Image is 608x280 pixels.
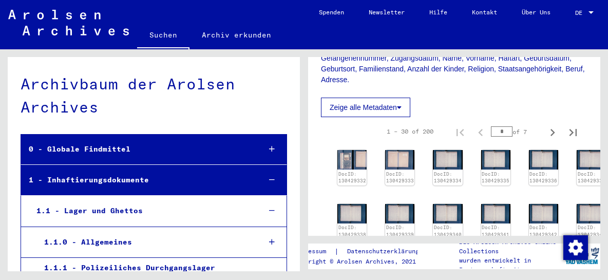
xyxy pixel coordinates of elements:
[542,121,563,142] button: Next page
[337,150,367,170] img: 001.jpg
[529,171,557,184] a: DocID: 130429336
[321,98,410,117] button: Zeige alle Metadaten
[339,246,431,257] a: Datenschutzerklärung
[137,23,189,49] a: Suchen
[481,150,510,170] img: 001.jpg
[450,121,470,142] button: First page
[529,204,558,223] img: 001.jpg
[434,171,462,184] a: DocID: 130429334
[189,23,283,47] a: Archiv erkunden
[386,225,414,237] a: DocID: 130429339
[482,225,509,237] a: DocID: 130429341
[387,127,433,136] div: 1 – 30 of 200
[578,225,605,237] a: DocID: 130429343
[577,204,606,223] img: 001.jpg
[321,42,587,85] p: Das Zugangsbuch enthält folgende Informationen: Gefangenennummer, Zugangsdatum, Name, Vorname, Ha...
[491,127,542,137] div: of 7
[563,121,583,142] button: Last page
[433,150,462,170] img: 001.jpg
[575,9,586,16] span: DE
[433,204,462,223] img: 001.jpg
[294,246,334,257] a: Impressum
[386,171,414,184] a: DocID: 130429333
[337,204,367,223] img: 001.jpg
[459,237,564,256] p: Die Arolsen Archives Online-Collections
[434,225,462,237] a: DocID: 130429340
[21,72,287,119] div: Archivbaum der Arolsen Archives
[294,246,431,257] div: |
[470,121,491,142] button: Previous page
[29,201,252,221] div: 1.1 - Lager und Ghettos
[577,150,606,170] img: 001.jpg
[482,171,509,184] a: DocID: 130429335
[21,139,252,159] div: 0 - Globale Findmittel
[21,170,252,190] div: 1 - Inhaftierungsdokumente
[481,204,510,223] img: 001.jpg
[529,150,558,170] img: 001.jpg
[385,204,414,223] img: 001.jpg
[563,235,588,260] img: Zustimmung ändern
[529,225,557,237] a: DocID: 130429342
[294,257,431,266] p: Copyright © Arolsen Archives, 2021
[36,232,252,252] div: 1.1.0 - Allgemeines
[385,150,414,170] img: 001.jpg
[459,256,564,274] p: wurden entwickelt in Partnerschaft mit
[563,235,587,259] div: Zustimmung ändern
[578,171,605,184] a: DocID: 130429337
[338,225,366,237] a: DocID: 130429338
[338,171,366,184] a: DocID: 130429332
[8,10,129,35] img: Arolsen_neg.svg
